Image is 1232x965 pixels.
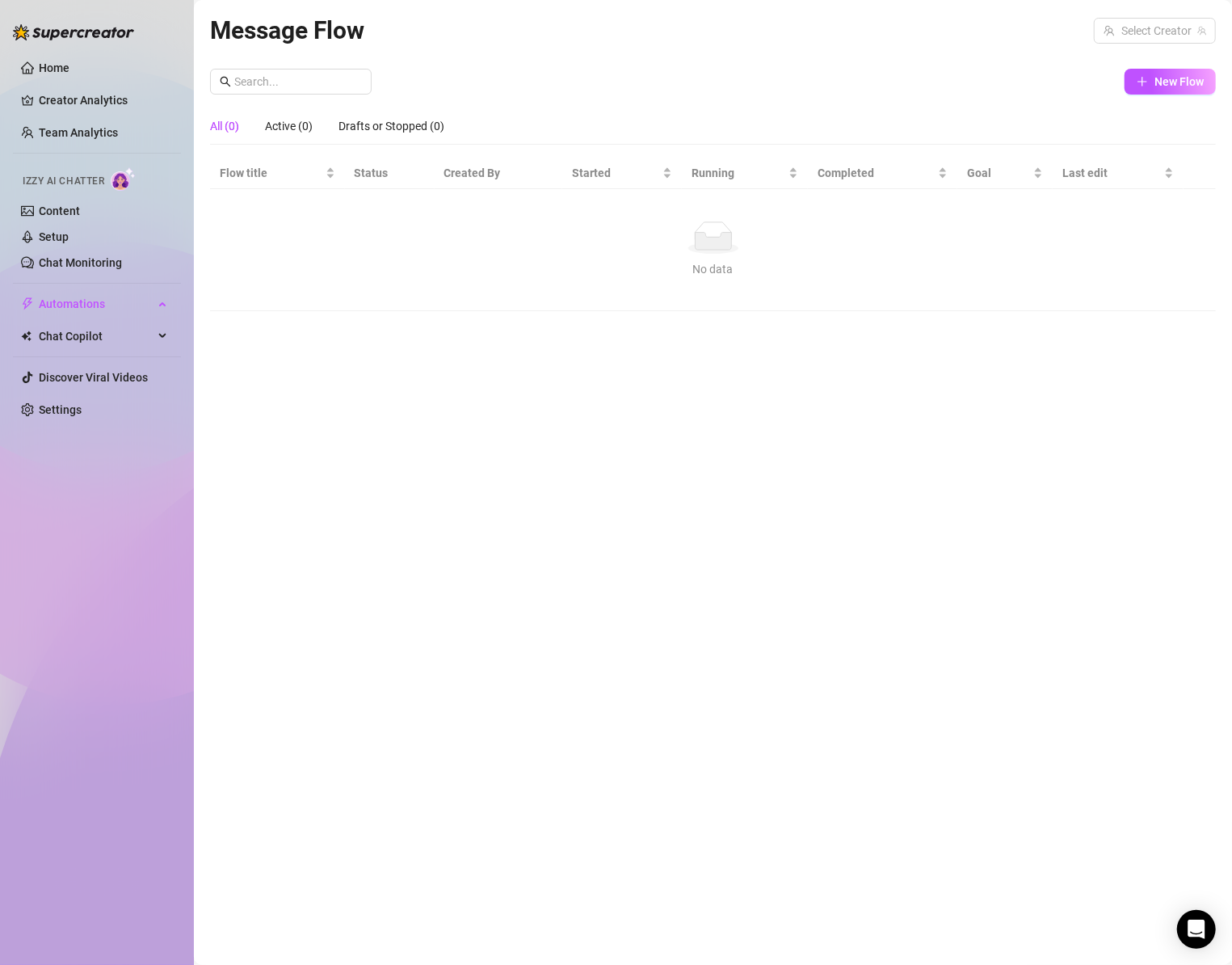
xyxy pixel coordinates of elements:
[562,158,682,189] th: Started
[1197,26,1207,36] span: team
[1125,69,1216,95] button: New Flow
[967,164,1030,182] span: Goal
[1053,158,1184,189] th: Last edit
[210,158,345,189] th: Flow title
[39,371,148,384] a: Discover Viral Videos
[39,230,69,243] a: Setup
[220,76,231,87] span: search
[572,164,659,182] span: Started
[111,167,136,191] img: AI Chatter
[226,260,1200,278] div: No data
[1177,910,1216,949] div: Open Intercom Messenger
[1154,75,1204,88] span: New Flow
[435,158,562,189] th: Created By
[338,117,444,135] div: Drafts or Stopped (0)
[39,61,69,74] a: Home
[1062,164,1161,182] span: Last edit
[265,117,313,135] div: Active (0)
[39,291,153,317] span: Automations
[23,174,104,189] span: Izzy AI Chatter
[818,164,935,182] span: Completed
[39,87,168,113] a: Creator Analytics
[13,24,134,40] img: logo-BBDzfeDw.svg
[682,158,808,189] th: Running
[21,297,34,310] span: thunderbolt
[234,73,362,91] input: Search...
[210,11,364,49] article: Message Flow
[39,256,122,269] a: Chat Monitoring
[21,331,32,342] img: Chat Copilot
[957,158,1053,189] th: Goal
[345,158,435,189] th: Status
[210,117,239,135] div: All (0)
[39,323,153,349] span: Chat Copilot
[692,164,785,182] span: Running
[39,403,82,416] a: Settings
[39,126,118,139] a: Team Analytics
[39,204,80,217] a: Content
[220,164,322,182] span: Flow title
[808,158,957,189] th: Completed
[1137,76,1148,87] span: plus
